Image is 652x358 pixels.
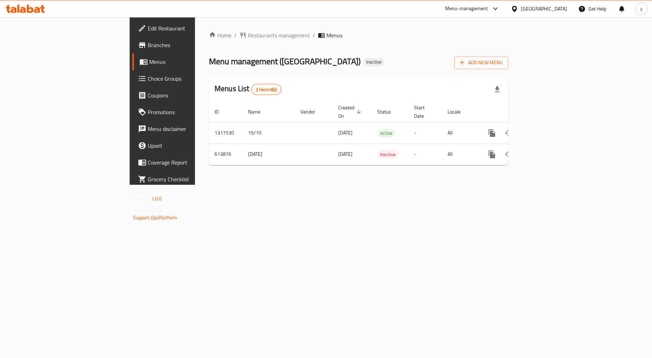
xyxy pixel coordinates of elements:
[148,91,233,100] span: Coupons
[148,175,233,183] span: Grocery Checklist
[338,149,353,159] span: [DATE]
[448,108,470,116] span: Locale
[377,108,400,116] span: Status
[248,31,310,39] span: Restaurants management
[148,108,233,116] span: Promotions
[132,53,239,70] a: Menus
[363,58,384,66] div: Inactive
[215,108,228,116] span: ID
[478,101,556,123] th: Actions
[132,120,239,137] a: Menu disclaimer
[484,146,500,163] button: more
[242,122,295,144] td: 15/10
[248,108,269,116] span: Name
[442,122,478,144] td: All
[338,103,363,120] span: Created On
[442,144,478,165] td: All
[132,104,239,120] a: Promotions
[408,122,442,144] td: -
[242,144,295,165] td: [DATE]
[377,129,395,137] span: Active
[148,125,233,133] span: Menu disclaimer
[640,5,643,13] span: y
[132,171,239,188] a: Grocery Checklist
[414,103,434,120] span: Start Date
[363,59,384,65] span: Inactive
[148,158,233,167] span: Coverage Report
[132,70,239,87] a: Choice Groups
[149,58,233,66] span: Menus
[209,31,508,39] nav: breadcrumb
[521,5,567,13] div: [GEOGRAPHIC_DATA]
[148,24,233,32] span: Edit Restaurant
[300,108,324,116] span: Vendor
[132,20,239,37] a: Edit Restaurant
[132,87,239,104] a: Coupons
[133,213,178,222] a: Support.OpsPlatform
[500,146,517,163] button: Change Status
[313,31,315,39] li: /
[133,206,165,215] span: Get support on:
[239,31,310,39] a: Restaurants management
[209,53,361,69] span: Menu management ( [GEOGRAPHIC_DATA] )
[251,84,282,95] div: Total records count
[408,144,442,165] td: -
[132,154,239,171] a: Coverage Report
[132,37,239,53] a: Branches
[252,86,281,93] span: 2 record(s)
[445,5,488,13] div: Menu-management
[484,125,500,141] button: more
[148,41,233,49] span: Branches
[148,141,233,150] span: Upsell
[326,31,342,39] span: Menus
[148,74,233,83] span: Choice Groups
[215,83,281,95] h2: Menus List
[500,125,517,141] button: Change Status
[460,58,503,67] span: Add New Menu
[151,194,162,203] span: 1.0.0
[454,56,508,69] button: Add New Menu
[132,137,239,154] a: Upsell
[133,194,150,203] span: Version:
[209,101,556,165] table: enhanced table
[338,128,353,137] span: [DATE]
[377,151,398,159] span: Inactive
[489,81,506,98] div: Export file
